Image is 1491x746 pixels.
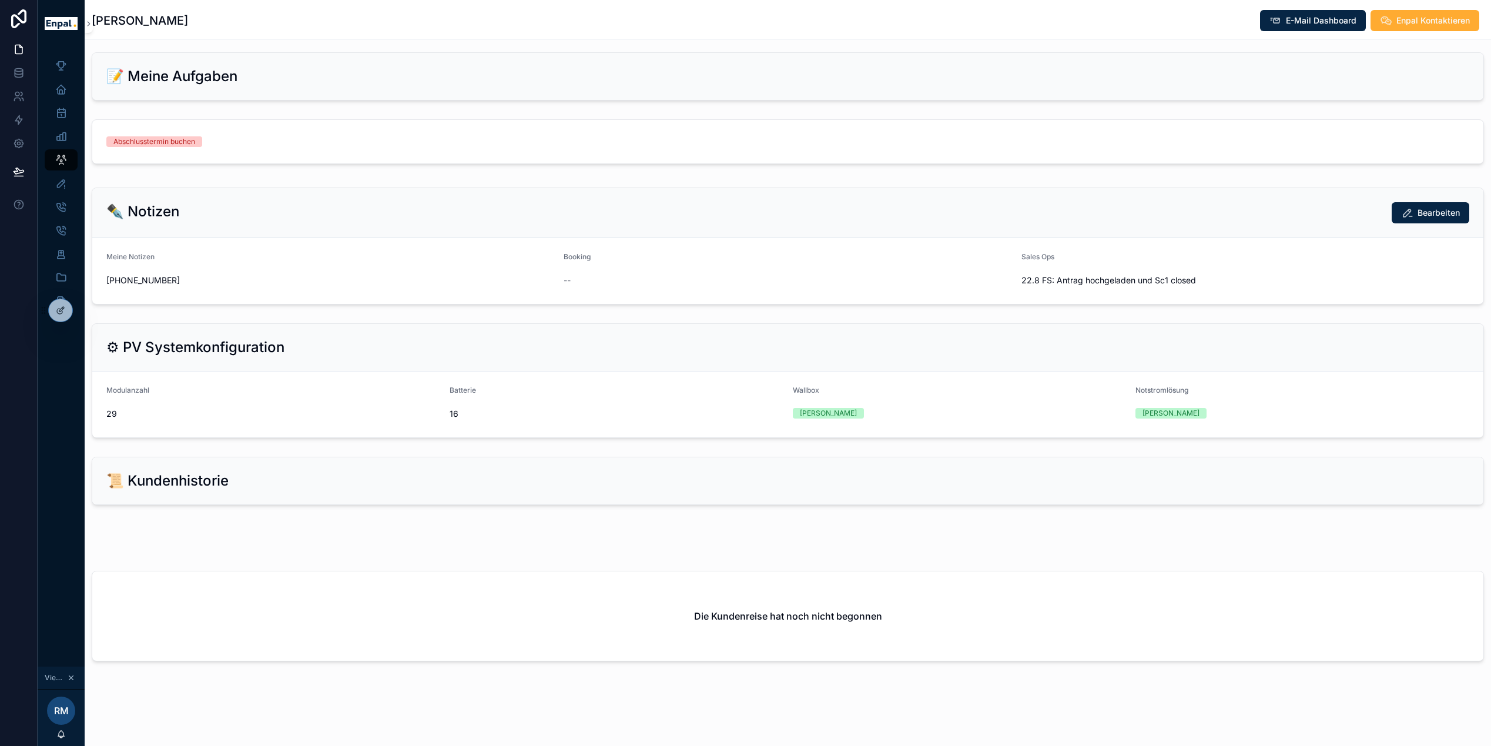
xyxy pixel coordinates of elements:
[106,67,237,86] h2: 📝 Meine Aufgaben
[106,202,179,221] h2: ✒️ Notizen
[1021,275,1355,286] span: 22.8 FS: Antrag hochgeladen und Sc1 closed
[1371,10,1479,31] button: Enpal Kontaktieren
[92,120,1483,163] a: Abschlusstermin buchen
[694,609,882,623] h2: Die Kundenreise hat noch nicht begonnen
[800,408,857,419] div: [PERSON_NAME]
[106,252,155,261] span: Meine Notizen
[450,408,783,420] span: 16
[106,408,440,420] span: 29
[1142,408,1199,419] div: [PERSON_NAME]
[106,275,554,286] span: ‪[PHONE_NUMBER]‬
[1418,207,1460,219] span: Bearbeiten
[54,704,69,718] span: RM
[1021,252,1054,261] span: Sales Ops
[793,386,819,394] span: Wallbox
[1286,15,1356,26] span: E-Mail Dashboard
[106,386,149,394] span: Modulanzahl
[1260,10,1366,31] button: E-Mail Dashboard
[1392,202,1469,223] button: Bearbeiten
[106,471,229,490] h2: 📜 Kundenhistorie
[106,338,284,357] h2: ⚙ PV Systemkonfiguration
[113,136,195,147] div: Abschlusstermin buchen
[564,252,591,261] span: Booking
[92,12,188,29] h1: [PERSON_NAME]
[45,673,65,683] span: Viewing as Robert
[1135,386,1188,394] span: Notstromlösung
[1396,15,1470,26] span: Enpal Kontaktieren
[564,275,571,286] span: --
[45,17,78,29] img: App logo
[38,47,85,327] div: scrollable content
[450,386,476,394] span: Batterie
